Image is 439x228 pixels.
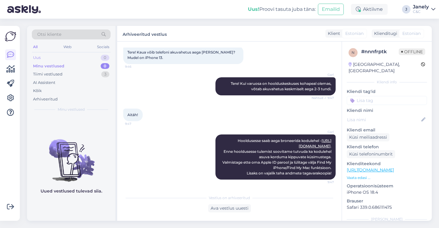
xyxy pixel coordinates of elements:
span: n [352,50,355,55]
span: Garl [311,130,334,134]
p: Operatsioonisüsteem [347,183,427,189]
span: Otsi kliente [37,31,61,38]
div: All [32,43,39,51]
p: Klienditeekond [347,161,427,167]
span: Aitäh! [127,112,138,117]
span: 9:47 [125,122,148,126]
div: Küsi telefoninumbrit [347,150,395,158]
p: Vaata edasi ... [347,175,427,180]
img: Askly Logo [5,31,16,42]
span: Estonian [402,30,421,37]
p: Kliendi telefon [347,144,427,150]
span: 9:47 [311,180,334,184]
div: Janely [413,5,429,9]
div: Proovi tasuta juba täna: [248,6,316,13]
div: Tiimi vestlused [33,71,62,77]
input: Lisa nimi [347,116,420,123]
div: Web [62,43,73,51]
div: Uus [33,55,41,61]
img: No chats [27,128,115,183]
p: Kliendi tag'id [347,88,427,95]
div: Aktiivne [351,4,388,15]
label: Arhiveeritud vestlus [123,29,167,38]
div: J [402,5,410,14]
span: Hooldusesse saab aega broneerida kodulehel - . Enne hooldusesse tulemist soovitame tutvuda ka kod... [222,138,332,175]
div: [PERSON_NAME] [347,217,427,222]
div: C&C [413,9,429,14]
p: Uued vestlused tulevad siia. [41,188,102,194]
p: Kliendi nimi [347,107,427,114]
input: Lisa tag [347,96,427,105]
div: 0 [101,55,109,61]
div: Küsi meiliaadressi [347,133,389,141]
div: Arhiveeritud [33,96,58,102]
div: # nnnfrptk [361,48,399,55]
span: Minu vestlused [58,107,85,112]
div: Klienditugi [372,30,397,37]
a: JanelyC&C [413,5,435,14]
p: Brauser [347,198,427,204]
span: Offline [399,48,425,55]
span: Tere! Kui varuosa on hoolduskeskuses kohapeal olemas, võtab akuvahetus keskmiselt aega 2-3 tundi. [231,81,332,91]
div: 3 [101,71,109,77]
span: Tere! Kaua võib telefoni akuvahetus aega [PERSON_NAME]? Mudel on iPhone 13. [127,50,236,60]
div: 0 [101,63,109,69]
button: Emailid [318,4,344,15]
div: Ava vestlus uuesti [208,204,251,212]
div: Socials [96,43,111,51]
span: Nähtud ✓ 9:47 [311,96,334,100]
div: AI Assistent [33,80,55,86]
p: Safari 339.0.686111475 [347,204,427,211]
div: [GEOGRAPHIC_DATA], [GEOGRAPHIC_DATA] [349,61,421,74]
div: Klient [325,30,340,37]
span: Estonian [345,30,364,37]
span: Garl [311,72,334,77]
p: iPhone OS 18.4 [347,189,427,196]
p: Kliendi email [347,127,427,133]
span: 9:46 [125,64,148,69]
div: Kliendi info [347,79,427,85]
b: Uus! [248,6,259,12]
div: Kõik [33,88,42,94]
div: Minu vestlused [33,63,64,69]
a: [URL][DOMAIN_NAME] [347,167,394,173]
span: Vestlus on arhiveeritud [209,195,250,201]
